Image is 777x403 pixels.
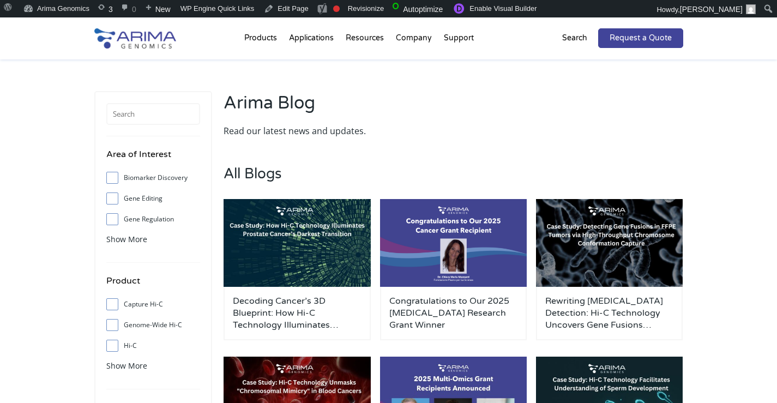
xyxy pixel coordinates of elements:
[545,295,674,331] a: Rewriting [MEDICAL_DATA] Detection: Hi-C Technology Uncovers Gene Fusions Missed by Standard Methods
[598,28,683,48] a: Request a Quote
[106,317,200,333] label: Genome-Wide Hi-C
[224,91,448,124] h2: Arima Blog
[333,5,340,12] div: Focus keyphrase not set
[106,360,147,371] span: Show More
[106,211,200,227] label: Gene Regulation
[106,338,200,354] label: Hi-C
[389,295,518,331] a: Congratulations to Our 2025 [MEDICAL_DATA] Research Grant Winner
[94,28,176,49] img: Arima-Genomics-logo
[562,31,587,45] p: Search
[106,147,200,170] h4: Area of Interest
[106,170,200,186] label: Biomarker Discovery
[224,124,448,138] p: Read our latest news and updates.
[536,199,683,287] img: Arima-March-Blog-Post-Banner-2-500x300.jpg
[380,199,527,287] img: genome-assembly-grant-2025-500x300.png
[224,165,683,199] h3: All Blogs
[106,296,200,312] label: Capture Hi-C
[233,295,362,331] a: Decoding Cancer’s 3D Blueprint: How Hi-C Technology Illuminates [MEDICAL_DATA] Cancer’s Darkest T...
[106,234,147,244] span: Show More
[106,274,200,296] h4: Product
[106,103,200,125] input: Search
[224,199,371,287] img: Arima-March-Blog-Post-Banner-3-500x300.jpg
[106,190,200,207] label: Gene Editing
[680,5,743,14] span: [PERSON_NAME]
